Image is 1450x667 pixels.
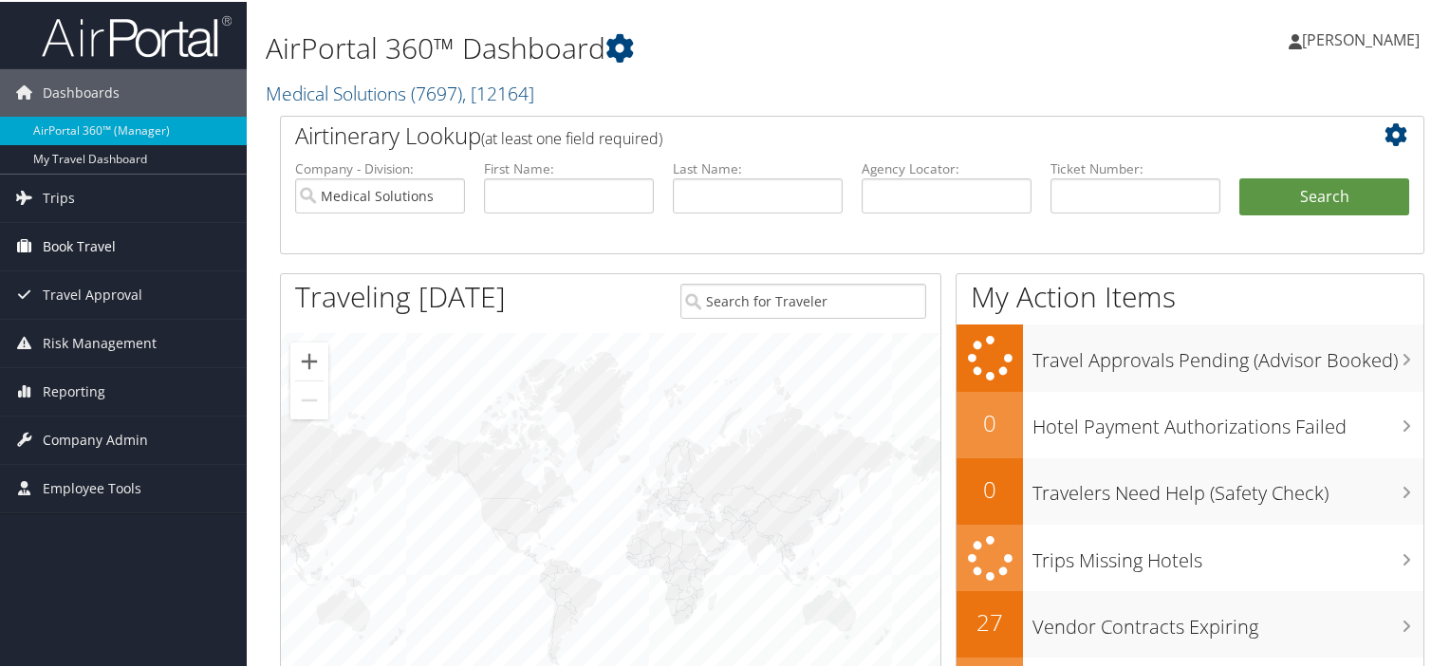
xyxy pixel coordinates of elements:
span: Dashboards [43,67,120,115]
h3: Travelers Need Help (Safety Check) [1032,469,1423,505]
span: Trips [43,173,75,220]
a: Travel Approvals Pending (Advisor Booked) [957,323,1423,390]
h2: 0 [957,472,1023,504]
button: Zoom out [290,380,328,417]
a: Medical Solutions [266,79,534,104]
h1: My Action Items [957,275,1423,315]
label: First Name: [484,157,654,176]
img: airportal-logo.png [42,12,232,57]
h3: Travel Approvals Pending (Advisor Booked) [1032,336,1423,372]
button: Search [1239,176,1409,214]
a: Trips Missing Hotels [957,523,1423,590]
a: 0Hotel Payment Authorizations Failed [957,390,1423,456]
h1: Traveling [DATE] [295,275,506,315]
label: Last Name: [673,157,843,176]
h2: 27 [957,604,1023,637]
h3: Hotel Payment Authorizations Failed [1032,402,1423,438]
span: Travel Approval [43,269,142,317]
span: Reporting [43,366,105,414]
span: (at least one field required) [481,126,662,147]
label: Agency Locator: [862,157,1032,176]
h3: Trips Missing Hotels [1032,536,1423,572]
label: Ticket Number: [1050,157,1220,176]
span: Book Travel [43,221,116,269]
span: ( 7697 ) [411,79,462,104]
span: Risk Management [43,318,157,365]
a: 0Travelers Need Help (Safety Check) [957,456,1423,523]
span: [PERSON_NAME] [1302,28,1420,48]
button: Zoom in [290,341,328,379]
h2: 0 [957,405,1023,437]
span: , [ 12164 ] [462,79,534,104]
span: Employee Tools [43,463,141,510]
h3: Vendor Contracts Expiring [1032,602,1423,639]
a: [PERSON_NAME] [1289,9,1439,66]
span: Company Admin [43,415,148,462]
h2: Airtinerary Lookup [295,118,1314,150]
a: 27Vendor Contracts Expiring [957,589,1423,656]
label: Company - Division: [295,157,465,176]
input: Search for Traveler [680,282,927,317]
h1: AirPortal 360™ Dashboard [266,27,1048,66]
